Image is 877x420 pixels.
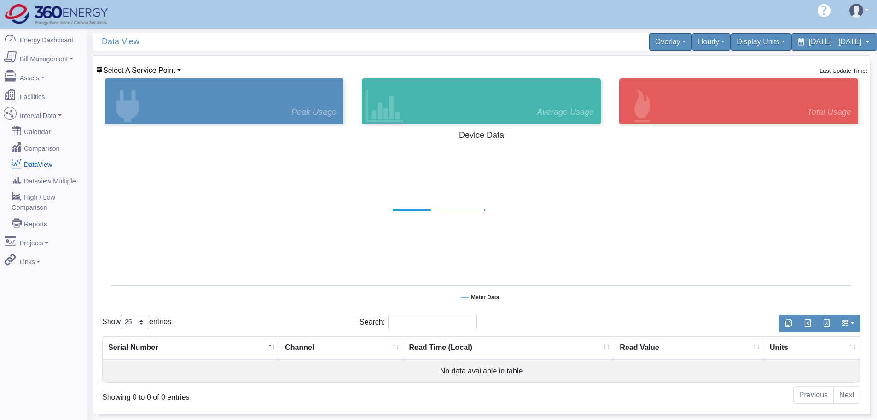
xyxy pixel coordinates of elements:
a: Select A Service Point [96,66,181,74]
th: Read Value : activate to sort column ascending [614,336,764,360]
span: Peak Usage [291,106,337,118]
div: Display Units [731,33,791,51]
small: Last Update Time: [819,67,867,74]
td: No data available in table [103,360,860,382]
span: [DATE] - [DATE] [809,38,862,46]
span: Device List [103,66,175,74]
tspan: Device Data [459,130,505,140]
tspan: Meter Data [471,294,499,301]
div: Overlay [649,33,692,51]
button: Copy to clipboard [779,315,798,332]
button: Export to Excel [798,315,817,332]
img: user-3.svg [849,4,863,18]
div: Showing 0 to 0 of 0 entries [102,385,410,403]
th: Serial Number : activate to sort column descending [103,336,279,360]
label: Show entries [102,315,171,329]
span: Average Usage [537,106,594,118]
th: Channel : activate to sort column ascending [279,336,403,360]
input: Search: [388,315,477,329]
button: Show/Hide Columns [836,315,860,332]
span: Data View [102,33,486,50]
button: Generate PDF [817,315,836,332]
label: Search: [360,315,477,329]
span: Total Usage [807,106,851,118]
th: Units : activate to sort column ascending [764,336,860,360]
th: Read Time (Local) : activate to sort column ascending [403,336,614,360]
select: Showentries [121,315,149,329]
div: Hourly [692,33,731,51]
